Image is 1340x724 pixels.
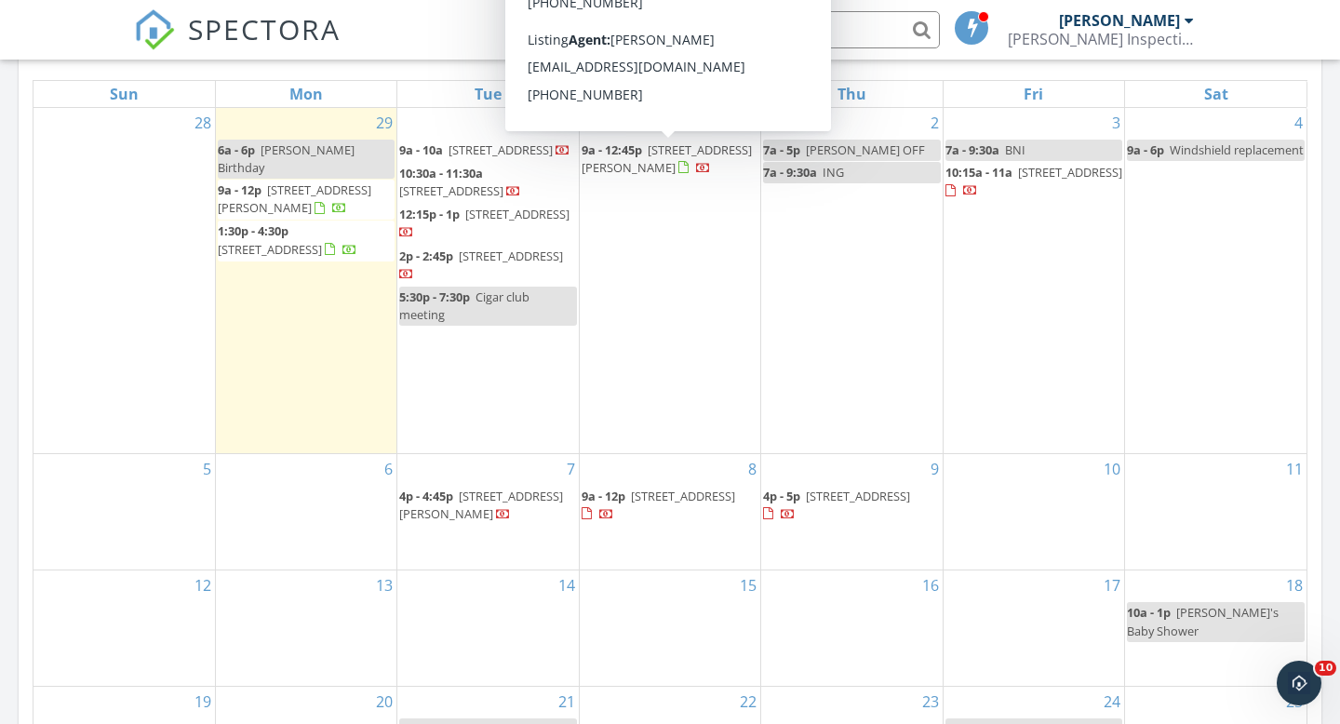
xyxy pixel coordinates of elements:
[1100,454,1124,484] a: Go to October 10, 2025
[943,453,1124,570] td: Go to October 10, 2025
[582,141,752,176] a: 9a - 12:45p [STREET_ADDRESS][PERSON_NAME]
[215,453,396,570] td: Go to October 6, 2025
[945,162,1122,202] a: 10:15a - 11a [STREET_ADDRESS]
[1059,11,1180,30] div: [PERSON_NAME]
[199,454,215,484] a: Go to October 5, 2025
[218,181,261,198] span: 9a - 12p
[399,206,569,240] a: 12:15p - 1p [STREET_ADDRESS]
[1108,108,1124,138] a: Go to October 3, 2025
[399,488,563,522] a: 4p - 4:45p [STREET_ADDRESS][PERSON_NAME]
[471,81,505,107] a: Tuesday
[399,206,460,222] span: 12:15p - 1p
[744,108,760,138] a: Go to October 1, 2025
[1008,30,1194,48] div: Lucas Inspection Services
[1125,453,1306,570] td: Go to October 11, 2025
[218,222,288,239] span: 1:30p - 4:30p
[372,687,396,717] a: Go to October 20, 2025
[1127,604,1171,621] span: 10a - 1p
[806,141,925,158] span: [PERSON_NAME] OFF
[1018,164,1122,181] span: [STREET_ADDRESS]
[134,9,175,50] img: The Best Home Inspection Software - Spectora
[582,488,735,522] a: 9a - 12p [STREET_ADDRESS]
[763,488,910,522] a: 4p - 5p [STREET_ADDRESS]
[1200,81,1232,107] a: Saturday
[372,108,396,138] a: Go to September 29, 2025
[449,141,553,158] span: [STREET_ADDRESS]
[582,488,625,504] span: 9a - 12p
[555,570,579,600] a: Go to October 14, 2025
[555,108,579,138] a: Go to September 30, 2025
[399,141,443,158] span: 9a - 10a
[582,140,758,180] a: 9a - 12:45p [STREET_ADDRESS][PERSON_NAME]
[399,488,453,504] span: 4p - 4:45p
[399,204,576,244] a: 12:15p - 1p [STREET_ADDRESS]
[1127,604,1279,638] span: [PERSON_NAME]'s Baby Shower
[555,687,579,717] a: Go to October 21, 2025
[33,570,215,686] td: Go to October 12, 2025
[1291,108,1306,138] a: Go to October 4, 2025
[218,221,395,261] a: 1:30p - 4:30p [STREET_ADDRESS]
[1170,141,1304,158] span: Windshield replacement
[1100,570,1124,600] a: Go to October 17, 2025
[399,140,576,162] a: 9a - 10a [STREET_ADDRESS]
[218,181,371,216] a: 9a - 12p [STREET_ADDRESS][PERSON_NAME]
[399,288,470,305] span: 5:30p - 7:30p
[1100,687,1124,717] a: Go to October 24, 2025
[1005,141,1025,158] span: BNI
[918,570,943,600] a: Go to October 16, 2025
[582,486,758,526] a: 9a - 12p [STREET_ADDRESS]
[381,454,396,484] a: Go to October 6, 2025
[33,453,215,570] td: Go to October 5, 2025
[191,570,215,600] a: Go to October 12, 2025
[399,163,576,203] a: 10:30a - 11:30a [STREET_ADDRESS]
[218,181,371,216] span: [STREET_ADDRESS][PERSON_NAME]
[761,570,943,686] td: Go to October 16, 2025
[215,570,396,686] td: Go to October 13, 2025
[397,108,579,453] td: Go to September 30, 2025
[134,25,341,64] a: SPECTORA
[631,488,735,504] span: [STREET_ADDRESS]
[286,81,327,107] a: Monday
[650,81,690,107] a: Wednesday
[215,108,396,453] td: Go to September 29, 2025
[33,108,215,453] td: Go to September 28, 2025
[1127,141,1164,158] span: 9a - 6p
[191,687,215,717] a: Go to October 19, 2025
[218,180,395,220] a: 9a - 12p [STREET_ADDRESS][PERSON_NAME]
[399,165,521,199] a: 10:30a - 11:30a [STREET_ADDRESS]
[945,141,999,158] span: 7a - 9:30a
[465,206,569,222] span: [STREET_ADDRESS]
[763,488,800,504] span: 4p - 5p
[943,108,1124,453] td: Go to October 3, 2025
[399,248,563,282] a: 2p - 2:45p [STREET_ADDRESS]
[399,182,503,199] span: [STREET_ADDRESS]
[763,164,817,181] span: 7a - 9:30a
[761,453,943,570] td: Go to October 9, 2025
[945,164,1122,198] a: 10:15a - 11a [STREET_ADDRESS]
[397,453,579,570] td: Go to October 7, 2025
[579,453,760,570] td: Go to October 8, 2025
[399,246,576,286] a: 2p - 2:45p [STREET_ADDRESS]
[806,488,910,504] span: [STREET_ADDRESS]
[943,570,1124,686] td: Go to October 17, 2025
[1277,661,1321,705] iframe: Intercom live chat
[218,241,322,258] span: [STREET_ADDRESS]
[945,164,1012,181] span: 10:15a - 11a
[918,687,943,717] a: Go to October 23, 2025
[106,81,142,107] a: Sunday
[761,108,943,453] td: Go to October 2, 2025
[823,164,844,181] span: ING
[1282,570,1306,600] a: Go to October 18, 2025
[399,248,453,264] span: 2p - 2:45p
[763,486,940,526] a: 4p - 5p [STREET_ADDRESS]
[399,488,563,522] span: [STREET_ADDRESS][PERSON_NAME]
[218,222,357,257] a: 1:30p - 4:30p [STREET_ADDRESS]
[1282,454,1306,484] a: Go to October 11, 2025
[191,108,215,138] a: Go to September 28, 2025
[927,454,943,484] a: Go to October 9, 2025
[736,687,760,717] a: Go to October 22, 2025
[218,141,255,158] span: 6a - 6p
[582,141,642,158] span: 9a - 12:45p
[459,248,563,264] span: [STREET_ADDRESS]
[1125,108,1306,453] td: Go to October 4, 2025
